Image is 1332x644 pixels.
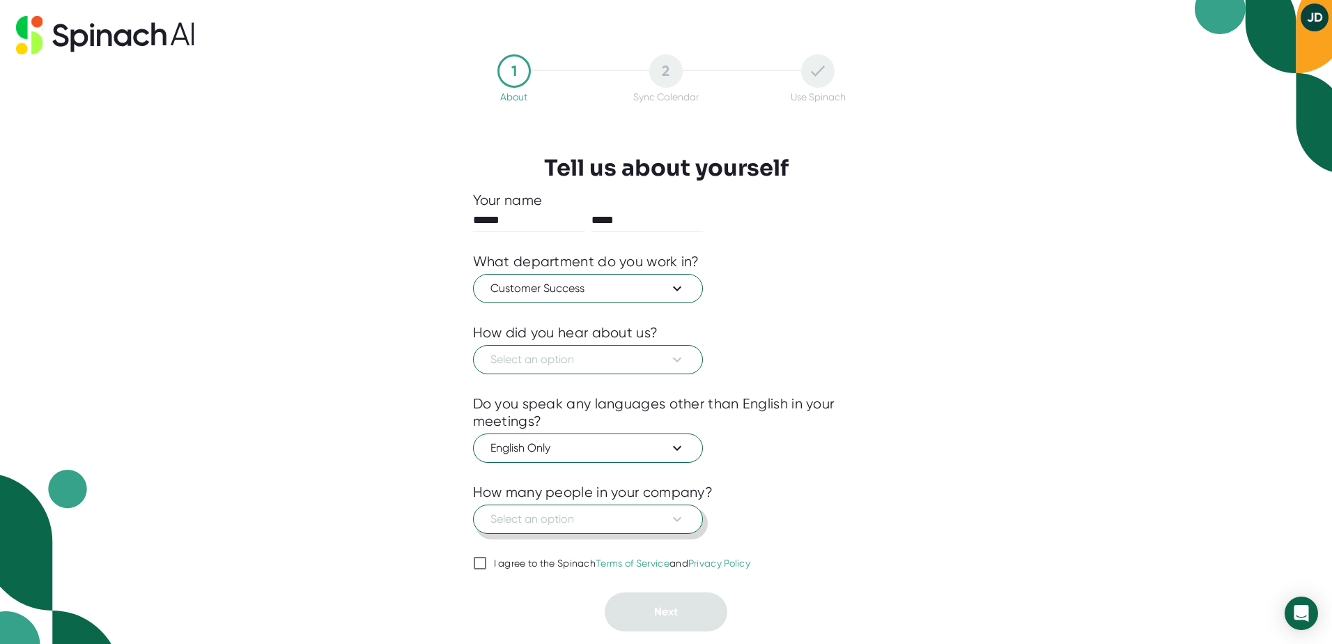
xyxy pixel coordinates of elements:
a: Terms of Service [596,558,669,569]
div: How did you hear about us? [473,324,658,342]
h3: Tell us about yourself [544,155,789,181]
span: Customer Success [490,280,686,297]
div: Do you speak any languages other than English in your meetings? [473,395,860,430]
span: Select an option [490,351,686,368]
div: About [500,91,527,102]
button: Customer Success [473,274,703,303]
span: Next [654,605,678,618]
div: Open Intercom Messenger [1285,597,1318,630]
button: English Only [473,434,703,463]
button: Next [605,592,727,631]
span: English Only [490,440,686,457]
span: Select an option [490,511,686,528]
div: Use Spinach [791,91,846,102]
div: Sync Calendar [633,91,699,102]
div: How many people in your company? [473,484,713,501]
a: Privacy Policy [688,558,750,569]
button: Select an option [473,345,703,374]
div: Your name [473,192,860,209]
button: Select an option [473,505,703,534]
div: I agree to the Spinach and [494,558,751,570]
button: JD [1301,3,1329,31]
div: 2 [649,54,683,88]
div: What department do you work in? [473,253,699,270]
div: 1 [497,54,531,88]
